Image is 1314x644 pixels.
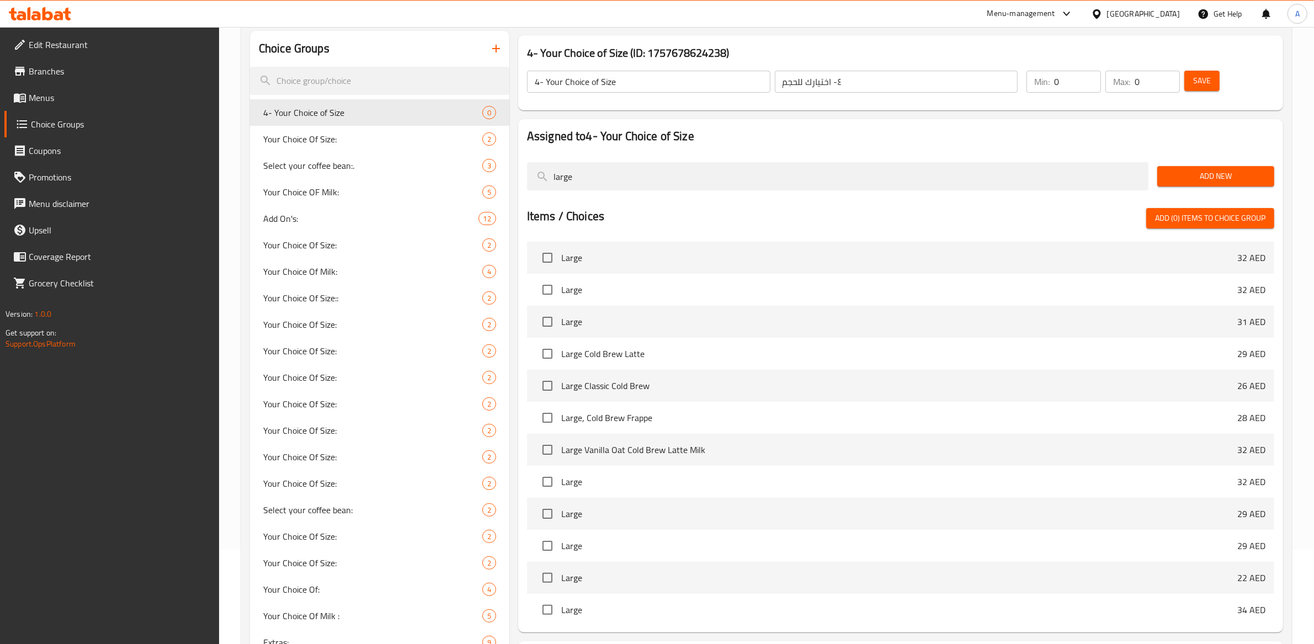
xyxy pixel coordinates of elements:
div: Choices [482,530,496,543]
span: 2 [483,425,496,436]
span: 2 [483,399,496,409]
div: Select your coffee bean:2 [250,497,509,523]
span: Upsell [29,223,211,237]
span: Select choice [536,278,559,301]
span: Your Choice Of Size: [263,424,482,437]
span: Large Vanilla Oat Cold Brew Latte Milk [561,443,1237,456]
span: Select choice [536,502,559,525]
span: Your Choice Of Size: [263,318,482,331]
span: Coverage Report [29,250,211,263]
span: 2 [483,320,496,330]
div: Choices [482,556,496,570]
span: 1.0.0 [34,307,51,321]
span: Add On's: [263,212,478,225]
span: Select choice [536,310,559,333]
span: Large [561,283,1237,296]
span: 4 [483,584,496,595]
span: Large [561,603,1237,616]
p: Max: [1113,75,1130,88]
div: Your Choice Of Size:2 [250,550,509,576]
div: Choices [482,583,496,596]
span: 2 [483,240,496,251]
div: Choices [482,106,496,119]
div: Choices [482,477,496,490]
span: Menu disclaimer [29,197,211,210]
a: Menu disclaimer [4,190,220,217]
span: 3 [483,161,496,171]
span: Save [1193,74,1211,88]
p: Min: [1034,75,1050,88]
span: 2 [483,531,496,542]
p: 29 AED [1237,539,1265,552]
input: search [250,67,509,95]
div: Your Choice Of Size:2 [250,523,509,550]
p: 32 AED [1237,475,1265,488]
span: Your Choice Of Size: [263,556,482,570]
a: Menus [4,84,220,111]
div: Your Choice Of Milk :5 [250,603,509,629]
a: Choice Groups [4,111,220,137]
span: Select your coffee bean:. [263,159,482,172]
p: 22 AED [1237,571,1265,584]
span: 2 [483,478,496,489]
span: 2 [483,558,496,568]
span: Select choice [536,598,559,621]
div: Your Choice Of:4 [250,576,509,603]
a: Upsell [4,217,220,243]
p: 32 AED [1237,251,1265,264]
span: 4 [483,267,496,277]
div: Choices [482,397,496,411]
span: Large [561,539,1237,552]
div: Your Choice Of Size:2 [250,311,509,338]
div: Add On's:12 [250,205,509,232]
div: Choices [482,503,496,517]
a: Promotions [4,164,220,190]
div: Select your coffee bean:.3 [250,152,509,179]
span: Branches [29,65,211,78]
span: Your Choice Of Size: [263,397,482,411]
span: Coupons [29,144,211,157]
p: 34 AED [1237,603,1265,616]
div: Your Choice Of Size:2 [250,364,509,391]
span: Select choice [536,342,559,365]
button: Save [1184,71,1220,91]
span: Large Classic Cold Brew [561,379,1237,392]
span: 2 [483,452,496,462]
div: Choices [482,344,496,358]
span: Edit Restaurant [29,38,211,51]
div: Your Choice Of Size:2 [250,470,509,497]
span: Your Choice Of Milk: [263,265,482,278]
div: Choices [478,212,496,225]
div: Choices [482,424,496,437]
span: Your Choice Of Size: [263,530,482,543]
span: Version: [6,307,33,321]
span: Select choice [536,438,559,461]
p: 29 AED [1237,347,1265,360]
span: 2 [483,293,496,304]
p: 31 AED [1237,315,1265,328]
span: Your Choice Of Size: [263,371,482,384]
div: Your Choice Of Size:2 [250,232,509,258]
button: Add (0) items to choice group [1146,208,1274,228]
span: Add (0) items to choice group [1155,211,1265,225]
span: Add New [1166,169,1265,183]
span: Your Choice OF Milk: [263,185,482,199]
span: A [1295,8,1300,20]
span: Select choice [536,534,559,557]
span: 5 [483,187,496,198]
span: Select your coffee bean: [263,503,482,517]
div: Your Choice Of Size:2 [250,444,509,470]
div: Your Choice Of Size:2 [250,417,509,444]
p: 32 AED [1237,283,1265,296]
span: 5 [483,611,496,621]
p: 29 AED [1237,507,1265,520]
input: search [527,162,1148,190]
span: Your Choice Of Milk : [263,609,482,622]
a: Coupons [4,137,220,164]
span: Select choice [536,374,559,397]
span: 2 [483,346,496,356]
div: Your Choice Of Size:2 [250,391,509,417]
span: Select choice [536,246,559,269]
a: Grocery Checklist [4,270,220,296]
p: 32 AED [1237,443,1265,456]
